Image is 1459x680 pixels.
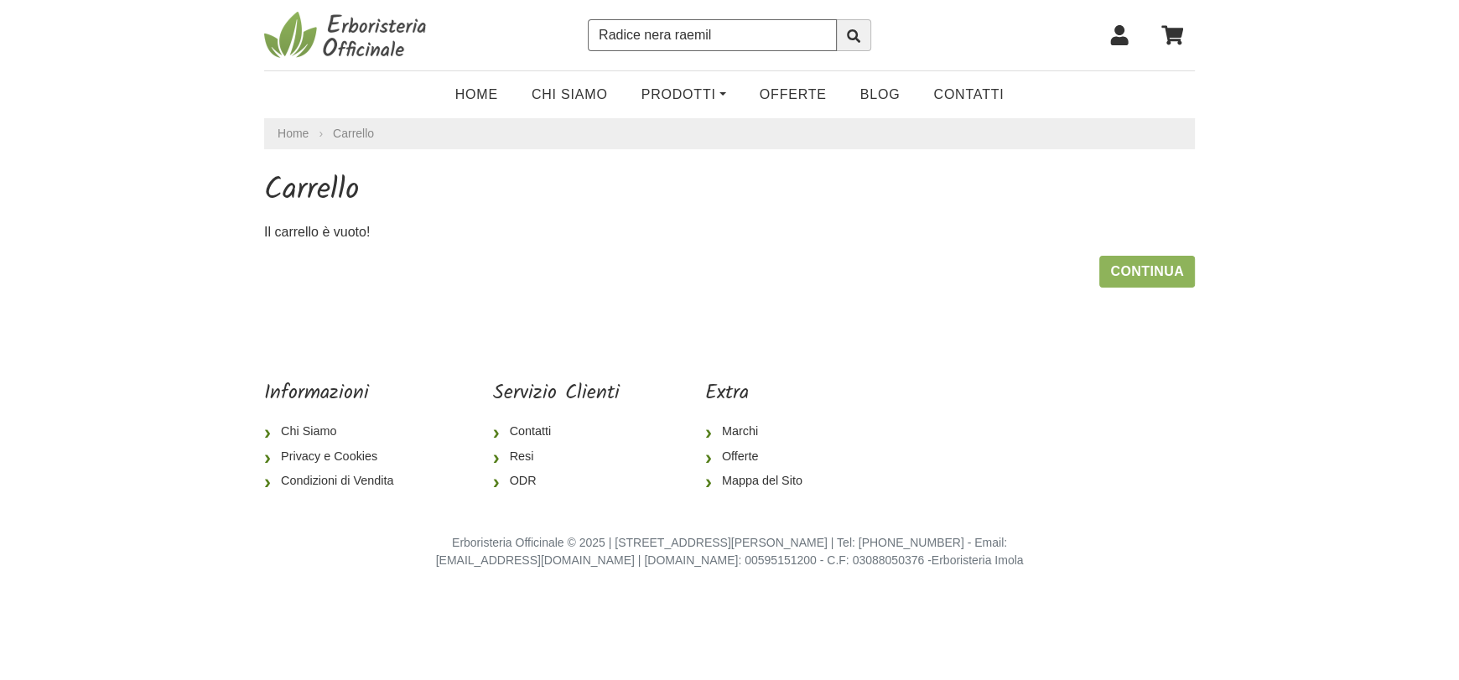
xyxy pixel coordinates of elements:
a: Chi Siamo [515,78,625,112]
a: Prodotti [625,78,743,112]
h1: Carrello [264,173,1195,209]
a: Marchi [705,419,816,444]
a: Home [278,125,309,143]
img: Erboristeria Officinale [264,10,432,60]
a: Carrello [333,127,374,140]
a: Condizioni di Vendita [264,469,407,494]
a: Erboristeria Imola [932,553,1024,567]
a: Resi [493,444,620,470]
a: Offerte [705,444,816,470]
input: Cerca [588,19,837,51]
a: Contatti [493,419,620,444]
h5: Servizio Clienti [493,382,620,406]
a: Contatti [916,78,1020,112]
a: Mappa del Sito [705,469,816,494]
small: Erboristeria Officinale © 2025 | [STREET_ADDRESS][PERSON_NAME] | Tel: [PHONE_NUMBER] - Email: [EM... [436,536,1024,568]
h5: Extra [705,382,816,406]
a: Continua [1099,256,1195,288]
h5: Informazioni [264,382,407,406]
a: Chi Siamo [264,419,407,444]
nav: breadcrumb [264,118,1195,149]
a: Blog [844,78,917,112]
a: OFFERTE [743,78,844,112]
a: ODR [493,469,620,494]
iframe: fb:page Facebook Social Plugin [901,382,1195,440]
p: Il carrello è vuoto! [264,222,1195,242]
a: Privacy e Cookies [264,444,407,470]
a: Home [439,78,515,112]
